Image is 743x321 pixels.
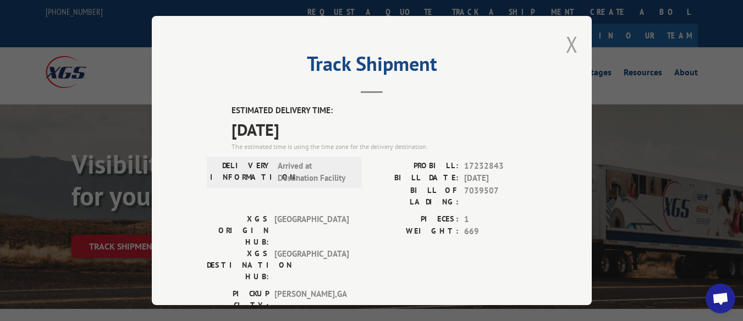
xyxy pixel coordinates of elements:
span: [DATE] [232,117,537,142]
label: PICKUP CITY: [207,288,269,311]
label: PIECES: [372,213,459,226]
span: [DATE] [464,172,537,185]
label: XGS DESTINATION HUB: [207,248,269,283]
label: WEIGHT: [372,225,459,238]
label: PROBILL: [372,160,459,173]
span: 17232843 [464,160,537,173]
span: 7039507 [464,185,537,208]
div: The estimated time is using the time zone for the delivery destination. [232,142,537,152]
span: 1 [464,213,537,226]
label: BILL DATE: [372,172,459,185]
h2: Track Shipment [207,56,537,77]
span: [GEOGRAPHIC_DATA] [274,213,349,248]
label: DELIVERY INFORMATION: [210,160,272,185]
span: [GEOGRAPHIC_DATA] [274,248,349,283]
div: Open chat [706,284,735,313]
span: 669 [464,225,537,238]
span: Arrived at Destination Facility [278,160,352,185]
label: XGS ORIGIN HUB: [207,213,269,248]
label: BILL OF LADING: [372,185,459,208]
span: [PERSON_NAME] , GA [274,288,349,311]
button: Close modal [566,30,578,59]
label: ESTIMATED DELIVERY TIME: [232,104,537,117]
